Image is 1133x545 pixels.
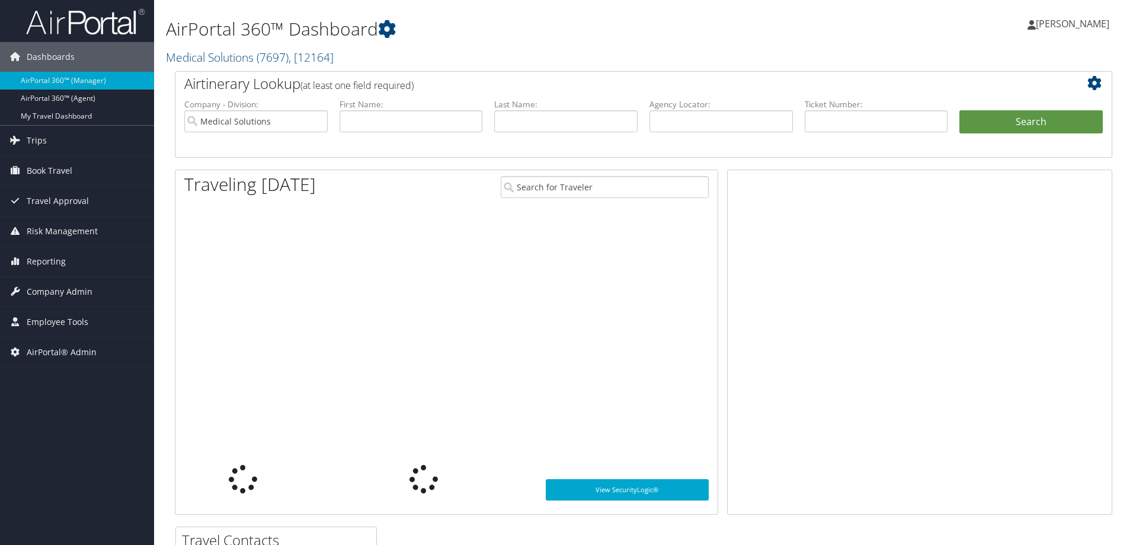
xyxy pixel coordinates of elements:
[289,49,334,65] span: , [ 12164 ]
[27,247,66,276] span: Reporting
[27,42,75,72] span: Dashboards
[184,172,316,197] h1: Traveling [DATE]
[27,307,88,337] span: Employee Tools
[27,216,98,246] span: Risk Management
[494,98,638,110] label: Last Name:
[300,79,414,92] span: (at least one field required)
[546,479,709,501] a: View SecurityLogic®
[649,98,793,110] label: Agency Locator:
[27,277,92,307] span: Company Admin
[959,110,1103,134] button: Search
[501,176,709,198] input: Search for Traveler
[27,126,47,155] span: Trips
[166,49,334,65] a: Medical Solutions
[27,156,72,186] span: Book Travel
[27,186,89,216] span: Travel Approval
[257,49,289,65] span: ( 7697 )
[26,8,145,36] img: airportal-logo.png
[1036,17,1109,30] span: [PERSON_NAME]
[184,74,1025,94] h2: Airtinerary Lookup
[1028,6,1121,42] a: [PERSON_NAME]
[166,17,803,42] h1: AirPortal 360™ Dashboard
[340,98,483,110] label: First Name:
[184,98,328,110] label: Company - Division:
[27,337,97,367] span: AirPortal® Admin
[805,98,948,110] label: Ticket Number:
